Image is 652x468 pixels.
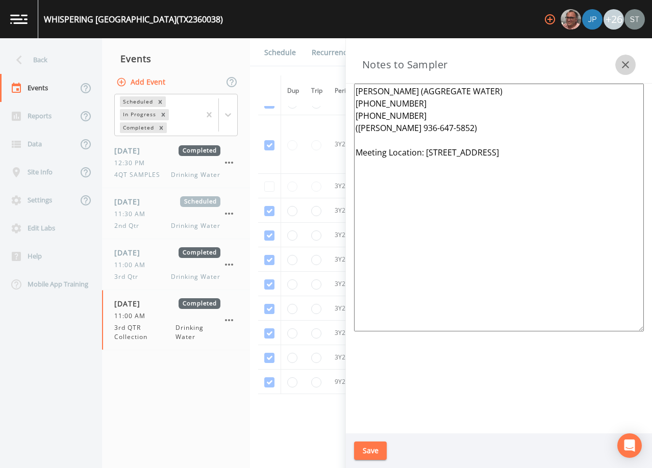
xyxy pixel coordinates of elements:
div: Joshua gere Paul [582,9,603,30]
span: 4QT SAMPLES [114,170,166,179]
td: 3Y2025 [329,296,362,321]
td: 3Y2025 [329,174,362,198]
img: cb9926319991c592eb2b4c75d39c237f [624,9,645,30]
span: Completed [179,247,220,258]
a: [DATE]Completed11:00 AM3rd QTR CollectionDrinking Water [102,290,250,350]
td: 3Y2025 [329,321,362,345]
a: [DATE]Completed12:30 PM4QT SAMPLESDrinking Water [102,137,250,188]
button: Save [354,441,387,460]
a: [DATE]Scheduled11:30 AM2nd QtrDrinking Water [102,188,250,239]
h3: Notes to Sampler [362,57,447,73]
td: 3Y2025 [329,198,362,223]
td: 3Y2025 [329,247,362,272]
span: Scheduled [180,196,220,207]
img: logo [10,14,28,24]
div: Mike Franklin [560,9,582,30]
div: +26 [604,9,624,30]
div: Remove Completed [156,122,167,133]
span: [DATE] [114,196,147,207]
a: Schedule [263,38,297,67]
span: Completed [179,298,220,309]
span: 12:30 PM [114,159,151,168]
textarea: [PERSON_NAME] (AGGREGATE WATER) [PHONE_NUMBER] [PHONE_NUMBER] ([PERSON_NAME] 936-647-5852) Meetin... [354,84,644,331]
th: Dup [281,75,306,107]
a: [DATE]Completed11:00 AM3rd QtrDrinking Water [102,239,250,290]
td: 3Y2025 [329,345,362,370]
div: In Progress [120,109,158,120]
div: Remove In Progress [158,109,169,120]
div: WHISPERING [GEOGRAPHIC_DATA] (TX2360038) [44,13,223,25]
img: e2d790fa78825a4bb76dcb6ab311d44c [561,9,581,30]
td: 9Y2025 [329,370,362,394]
td: 3Y2025 [329,272,362,296]
div: Events [102,46,250,71]
span: [DATE] [114,247,147,258]
button: Add Event [114,73,169,92]
span: 11:30 AM [114,210,152,219]
span: 11:00 AM [114,311,152,321]
span: [DATE] [114,145,147,156]
div: Scheduled [120,96,155,107]
a: Recurrence [310,38,353,67]
span: Drinking Water [171,170,220,179]
div: Open Intercom Messenger [617,433,642,458]
img: 41241ef155101aa6d92a04480b0d0000 [582,9,603,30]
div: Remove Scheduled [155,96,166,107]
span: Drinking Water [171,221,220,230]
span: Completed [179,145,220,156]
span: Drinking Water [175,323,220,342]
span: [DATE] [114,298,147,309]
span: 3rd Qtr [114,272,144,281]
th: Trip [305,75,329,107]
span: 2nd Qtr [114,221,145,230]
span: Drinking Water [171,272,220,281]
th: Period [329,75,362,107]
span: 3rd QTR Collection [114,323,175,342]
div: Completed [120,122,156,133]
span: 11:00 AM [114,261,152,270]
td: 3Y2025 [329,115,362,174]
td: 3Y2025 [329,223,362,247]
